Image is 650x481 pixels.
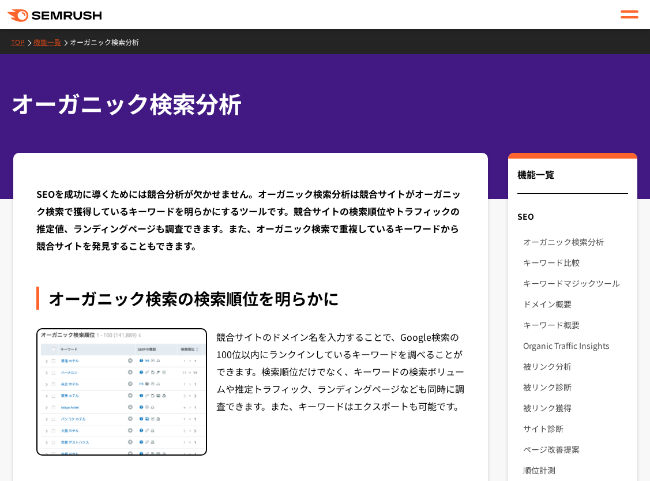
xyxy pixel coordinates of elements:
[33,37,70,47] a: 機能一覧
[36,287,465,310] div: オーガニック検索の検索順位を明らかに
[523,231,628,252] a: オーガニック検索分析
[37,329,206,455] img: オーガニック検索分析 検索順位
[523,356,628,377] a: 被リンク分析
[36,185,465,254] div: SEOを成功に導くためには競合分析が欠かせません。オーガニック検索分析は競合サイトがオーガニック検索で獲得しているキーワードを明らかにするツールです。競合サイトの検索順位やトラフィックの推定値、...
[523,439,628,460] a: ページ改善提案
[523,273,628,294] a: キーワードマジックツール
[508,206,637,227] div: SEO
[523,377,628,397] a: 被リンク診断
[523,294,628,314] a: ドメイン概要
[11,37,33,47] a: TOP
[517,167,628,194] div: 機能一覧
[523,418,628,439] a: サイト診断
[11,87,628,121] h1: オーガニック検索分析
[523,460,628,480] a: 順位計測
[216,328,465,456] div: 競合サイトのドメイン名を入力することで、Google検索の100位以内にランクインしているキーワードを調べることができます。検索順位だけでなく、キーワードの検索ボリュームや推定トラフィック、ラン...
[523,314,628,335] a: キーワード概要
[523,252,628,273] a: キーワード比較
[523,335,628,356] a: Organic Traffic Insights
[70,37,148,47] a: オーガニック検索分析
[523,397,628,418] a: 被リンク獲得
